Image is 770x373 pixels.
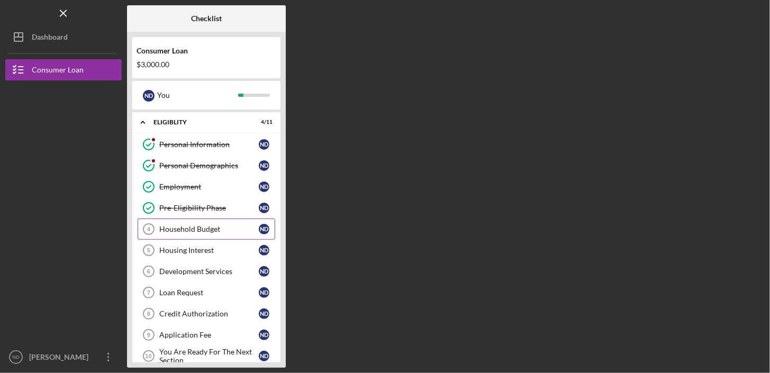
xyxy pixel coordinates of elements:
div: N D [259,139,269,150]
div: N D [259,224,269,234]
div: You Are Ready For The Next Section [159,348,259,365]
tspan: 4 [147,226,151,232]
text: ND [12,354,20,360]
div: N D [259,287,269,298]
div: Dashboard [32,26,68,50]
div: Consumer Loan [137,47,276,55]
a: 7Loan RequestND [138,282,275,303]
div: N D [259,181,269,192]
a: Personal DemographicsND [138,155,275,176]
div: Household Budget [159,225,259,233]
div: Personal Information [159,140,259,149]
tspan: 6 [147,268,150,275]
div: N D [259,266,269,277]
div: Pre-Eligibility Phase [159,204,259,212]
button: Consumer Loan [5,59,122,80]
div: [PERSON_NAME] [26,347,95,370]
button: ND[PERSON_NAME] [5,347,122,368]
button: Dashboard [5,26,122,48]
b: Checklist [191,14,222,23]
div: Credit Authorization [159,310,259,318]
div: Housing Interest [159,246,259,254]
div: N D [259,308,269,319]
tspan: 5 [147,247,150,253]
tspan: 7 [147,289,150,296]
a: 4Household BudgetND [138,219,275,240]
div: N D [259,330,269,340]
tspan: 10 [145,353,151,359]
div: Application Fee [159,331,259,339]
div: N D [259,351,269,361]
div: Loan Request [159,288,259,297]
div: N D [259,160,269,171]
a: Personal InformationND [138,134,275,155]
div: 4 / 11 [253,119,273,125]
a: EmploymentND [138,176,275,197]
div: Employment [159,183,259,191]
a: 8Credit AuthorizationND [138,303,275,324]
div: Consumer Loan [32,59,84,83]
div: You [157,86,238,104]
div: N D [259,245,269,256]
div: Eligiblity [153,119,246,125]
div: $3,000.00 [137,60,276,69]
a: 9Application FeeND [138,324,275,345]
div: Development Services [159,267,259,276]
a: 6Development ServicesND [138,261,275,282]
div: N D [143,90,155,102]
tspan: 8 [147,311,150,317]
a: Pre-Eligibility PhaseND [138,197,275,219]
div: N D [259,203,269,213]
tspan: 9 [147,332,150,338]
a: 10You Are Ready For The Next SectionND [138,345,275,367]
a: 5Housing InterestND [138,240,275,261]
div: Personal Demographics [159,161,259,170]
